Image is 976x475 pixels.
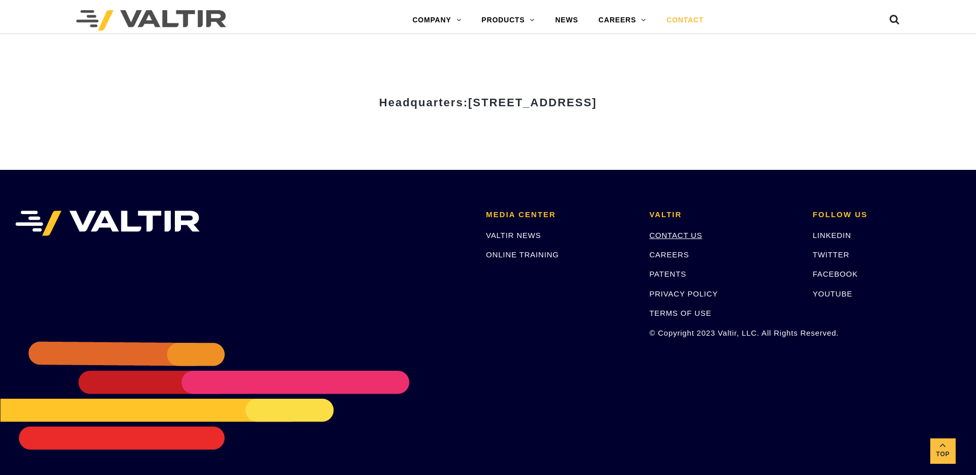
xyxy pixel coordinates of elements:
[379,96,597,109] strong: Headquarters:
[813,211,961,219] h2: FOLLOW US
[649,231,702,240] a: CONTACT US
[402,10,471,31] a: COMPANY
[649,211,797,219] h2: VALTIR
[930,438,956,464] a: Top
[656,10,714,31] a: CONTACT
[76,10,226,31] img: Valtir
[649,270,686,278] a: PATENTS
[649,250,689,259] a: CAREERS
[486,211,634,219] h2: MEDIA CENTER
[649,289,718,298] a: PRIVACY POLICY
[468,96,597,109] span: [STREET_ADDRESS]
[486,231,541,240] a: VALTIR NEWS
[588,10,656,31] a: CAREERS
[545,10,588,31] a: NEWS
[486,250,559,259] a: ONLINE TRAINING
[813,289,852,298] a: YOUTUBE
[813,231,851,240] a: LINKEDIN
[15,211,200,236] img: VALTIR
[930,449,956,460] span: Top
[813,270,858,278] a: FACEBOOK
[813,250,849,259] a: TWITTER
[649,309,711,317] a: TERMS OF USE
[649,327,797,339] p: © Copyright 2023 Valtir, LLC. All Rights Reserved.
[471,10,545,31] a: PRODUCTS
